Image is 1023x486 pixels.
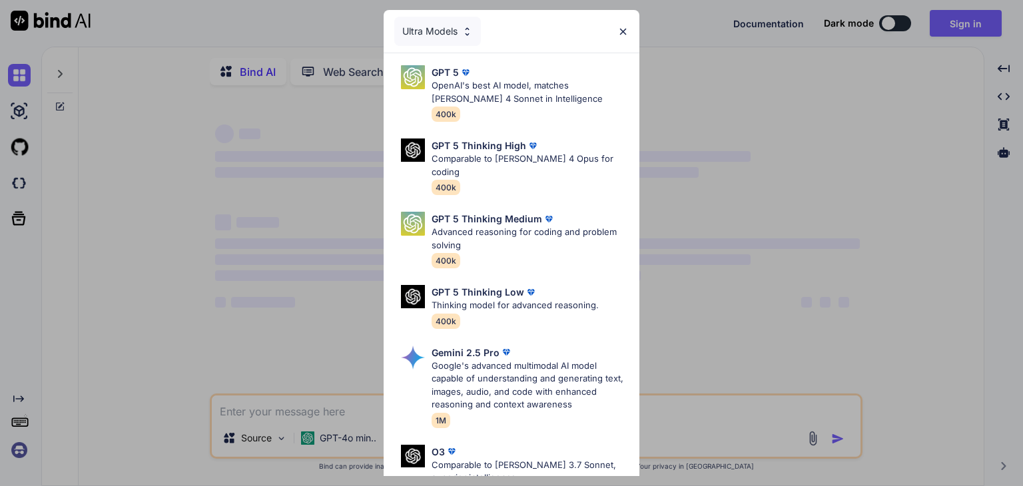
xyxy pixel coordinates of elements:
img: Pick Models [401,445,425,468]
span: 400k [432,253,460,268]
p: Google's advanced multimodal AI model capable of understanding and generating text, images, audio... [432,360,629,411]
img: Pick Models [401,65,425,89]
span: 400k [432,180,460,195]
img: Pick Models [401,212,425,236]
img: Pick Models [462,26,473,37]
p: Comparable to [PERSON_NAME] 3.7 Sonnet, superior intelligence [432,459,629,485]
p: GPT 5 Thinking High [432,138,526,152]
img: premium [526,139,539,152]
img: premium [445,445,458,458]
div: Ultra Models [394,17,481,46]
span: 400k [432,107,460,122]
p: O3 [432,445,445,459]
img: premium [459,66,472,79]
p: Thinking model for advanced reasoning. [432,299,599,312]
span: 400k [432,314,460,329]
img: Pick Models [401,285,425,308]
p: Comparable to [PERSON_NAME] 4 Opus for coding [432,152,629,178]
img: premium [542,212,555,226]
p: Advanced reasoning for coding and problem solving [432,226,629,252]
p: GPT 5 [432,65,459,79]
img: premium [500,346,513,359]
img: close [617,26,629,37]
img: Pick Models [401,138,425,162]
p: GPT 5 Thinking Medium [432,212,542,226]
span: 1M [432,413,450,428]
img: premium [524,286,537,299]
p: Gemini 2.5 Pro [432,346,500,360]
p: GPT 5 Thinking Low [432,285,524,299]
img: Pick Models [401,346,425,369]
p: OpenAI's best AI model, matches [PERSON_NAME] 4 Sonnet in Intelligence [432,79,629,105]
